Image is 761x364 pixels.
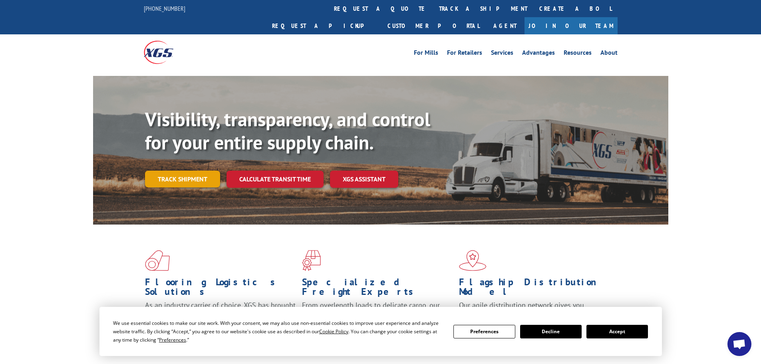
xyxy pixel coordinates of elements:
p: From overlength loads to delicate cargo, our experienced staff knows the best way to move your fr... [302,300,453,336]
span: Preferences [159,336,186,343]
a: Agent [485,17,525,34]
span: As an industry carrier of choice, XGS has brought innovation and dedication to flooring logistics... [145,300,296,329]
a: Join Our Team [525,17,618,34]
a: For Retailers [447,50,482,58]
img: xgs-icon-flagship-distribution-model-red [459,250,487,271]
a: Services [491,50,513,58]
b: Visibility, transparency, and control for your entire supply chain. [145,107,430,155]
h1: Flagship Distribution Model [459,277,610,300]
h1: Specialized Freight Experts [302,277,453,300]
div: Open chat [727,332,751,356]
a: XGS ASSISTANT [330,171,398,188]
span: Cookie Policy [319,328,348,335]
img: xgs-icon-focused-on-flooring-red [302,250,321,271]
a: Track shipment [145,171,220,187]
a: Request a pickup [266,17,381,34]
a: Resources [564,50,592,58]
a: [PHONE_NUMBER] [144,4,185,12]
a: For Mills [414,50,438,58]
button: Decline [520,325,582,338]
img: xgs-icon-total-supply-chain-intelligence-red [145,250,170,271]
div: Cookie Consent Prompt [99,307,662,356]
span: Our agile distribution network gives you nationwide inventory management on demand. [459,300,606,319]
div: We use essential cookies to make our site work. With your consent, we may also use non-essential ... [113,319,444,344]
a: Advantages [522,50,555,58]
a: About [600,50,618,58]
a: Customer Portal [381,17,485,34]
button: Accept [586,325,648,338]
button: Preferences [453,325,515,338]
h1: Flooring Logistics Solutions [145,277,296,300]
a: Calculate transit time [227,171,324,188]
